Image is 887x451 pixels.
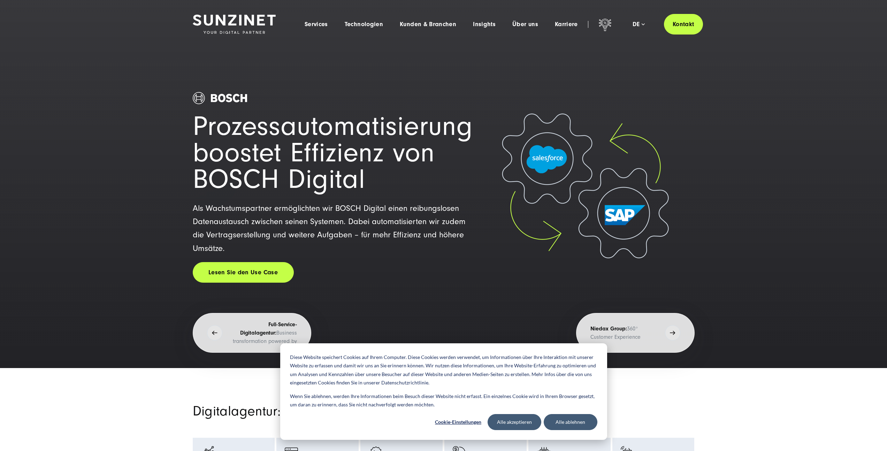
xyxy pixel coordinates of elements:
a: Kontakt [664,14,703,35]
a: Lesen Sie den Use Case [193,262,294,283]
a: Services [305,21,328,28]
a: Insights [473,21,496,28]
div: Cookie banner [280,343,607,440]
a: Kunden & Branchen [400,21,456,28]
p: Als Wachstumspartner ermöglichten wir BOSCH Digital einen reibungslosen Datenaustausch zwischen s... [193,202,473,255]
a: Technologien [345,21,383,28]
img: bosch-logo-white [193,92,247,104]
button: Niedax Group:360° Customer Experience [576,313,695,353]
img: SUNZINET Full Service Digital Agentur [193,15,276,34]
h2: Digitalagentur: Unsere Services [193,403,524,420]
p: Business transformation powered by digital innovation [228,320,297,345]
a: Karriere [555,21,578,28]
button: Alle akzeptieren [488,414,541,430]
button: Alle ablehnen [544,414,597,430]
div: de [633,21,645,28]
p: 360° Customer Experience [590,324,660,341]
button: Full-Service-Digitalagentur:Business transformation powered by digital innovation [193,313,311,353]
p: Wenn Sie ablehnen, werden Ihre Informationen beim Besuch dieser Website nicht erfasst. Ein einzel... [290,392,597,409]
h1: Prozessautomatisierung boostet Effizienz von BOSCH Digital [193,113,473,193]
strong: Niedax Group: [590,326,627,332]
strong: Full-Service-Digitalagentur: [240,321,297,336]
img: Salesforce und SAP Integration - Salesforce Agentur SUNZINET [498,113,673,258]
a: Über uns [512,21,538,28]
p: Diese Website speichert Cookies auf Ihrem Computer. Diese Cookies werden verwendet, um Informatio... [290,353,597,387]
button: Cookie-Einstellungen [431,414,485,430]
